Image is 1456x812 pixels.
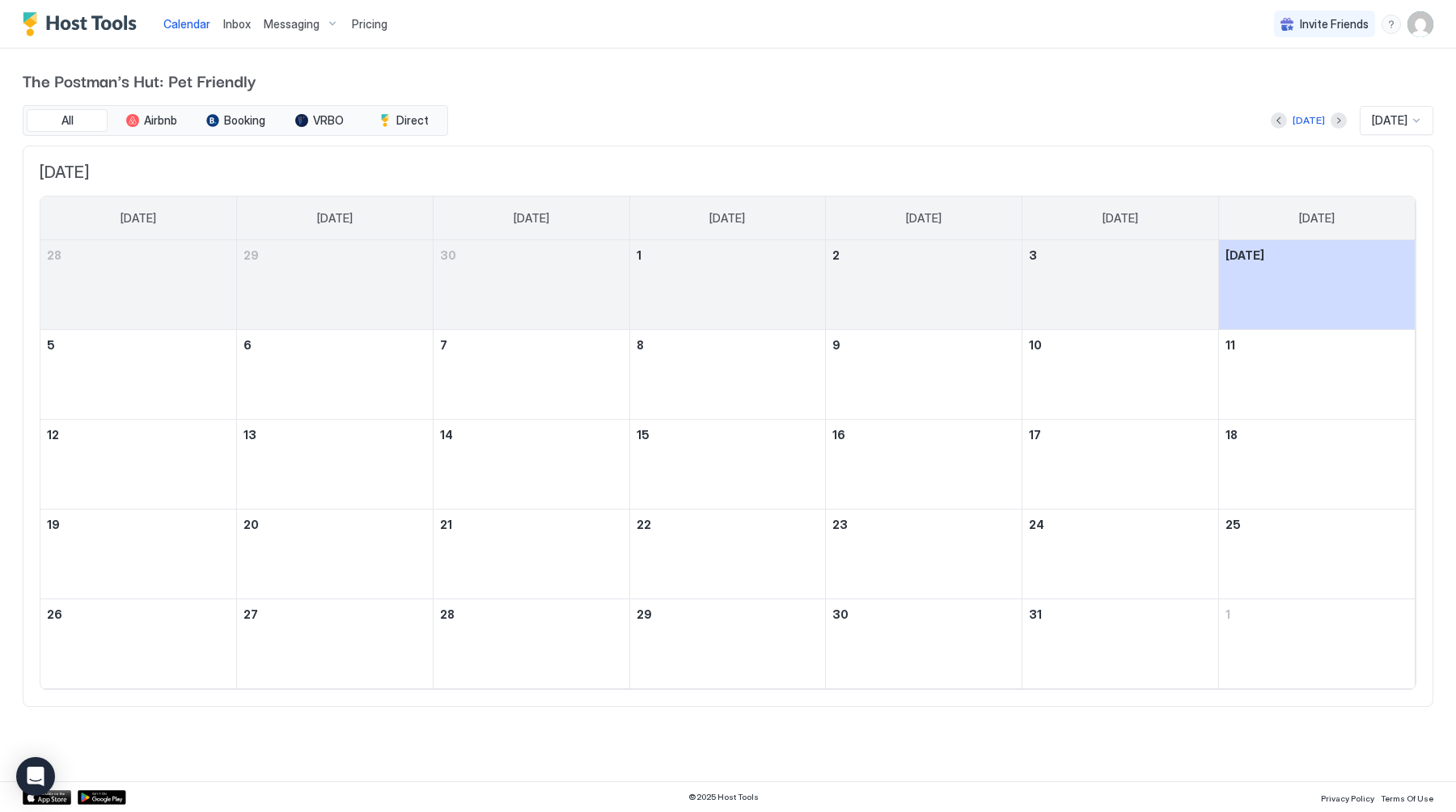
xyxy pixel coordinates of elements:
span: 11 [1225,338,1235,352]
a: October 30, 2025 [826,599,1022,629]
td: October 2, 2025 [826,240,1022,330]
a: October 14, 2025 [434,420,629,450]
a: September 28, 2025 [40,240,236,270]
a: October 1, 2025 [630,240,826,270]
span: 20 [243,518,259,531]
span: 28 [47,248,61,262]
a: October 4, 2025 [1219,240,1415,270]
td: October 26, 2025 [40,599,237,689]
span: 14 [440,428,453,442]
a: App Store [23,790,71,805]
span: 23 [832,518,848,531]
span: Privacy Policy [1321,793,1374,803]
td: October 23, 2025 [826,510,1022,599]
span: All [61,113,74,128]
td: October 1, 2025 [629,240,826,330]
td: September 29, 2025 [237,240,434,330]
span: Direct [396,113,429,128]
span: 19 [47,518,60,531]
a: Privacy Policy [1321,789,1374,806]
a: Saturday [1283,197,1351,240]
span: [DATE] [906,211,942,226]
td: October 13, 2025 [237,420,434,510]
a: October 19, 2025 [40,510,236,539]
td: October 3, 2025 [1022,240,1219,330]
a: Thursday [890,197,958,240]
span: Inbox [223,17,251,31]
button: [DATE] [1290,111,1327,130]
div: Open Intercom Messenger [16,757,55,796]
button: Previous month [1271,112,1287,129]
td: October 8, 2025 [629,330,826,420]
td: October 6, 2025 [237,330,434,420]
span: VRBO [313,113,344,128]
td: October 17, 2025 [1022,420,1219,510]
div: tab-group [23,105,448,136]
td: October 25, 2025 [1218,510,1415,599]
td: September 28, 2025 [40,240,237,330]
a: October 9, 2025 [826,330,1022,360]
a: October 23, 2025 [826,510,1022,539]
a: Google Play Store [78,790,126,805]
button: Airbnb [111,109,192,132]
a: Terms Of Use [1381,789,1433,806]
td: October 27, 2025 [237,599,434,689]
a: October 29, 2025 [630,599,826,629]
a: October 18, 2025 [1219,420,1415,450]
td: October 18, 2025 [1218,420,1415,510]
a: October 26, 2025 [40,599,236,629]
td: October 31, 2025 [1022,599,1219,689]
a: October 25, 2025 [1219,510,1415,539]
td: October 9, 2025 [826,330,1022,420]
a: October 21, 2025 [434,510,629,539]
a: Host Tools Logo [23,12,144,36]
span: [DATE] [709,211,745,226]
td: November 1, 2025 [1218,599,1415,689]
td: October 7, 2025 [433,330,629,420]
span: 17 [1029,428,1041,442]
span: [DATE] [1103,211,1138,226]
td: October 12, 2025 [40,420,237,510]
td: October 21, 2025 [433,510,629,599]
span: 28 [440,607,455,621]
a: October 5, 2025 [40,330,236,360]
span: 5 [47,338,55,352]
a: October 22, 2025 [630,510,826,539]
button: Booking [195,109,276,132]
td: October 5, 2025 [40,330,237,420]
span: 22 [637,518,651,531]
span: [DATE] [40,163,1416,183]
a: October 7, 2025 [434,330,629,360]
span: Terms Of Use [1381,793,1433,803]
span: [DATE] [1372,113,1407,128]
span: 9 [832,338,840,352]
span: 12 [47,428,59,442]
a: October 10, 2025 [1022,330,1218,360]
td: October 29, 2025 [629,599,826,689]
span: [DATE] [1225,248,1264,262]
span: 13 [243,428,256,442]
a: October 15, 2025 [630,420,826,450]
a: October 17, 2025 [1022,420,1218,450]
td: October 22, 2025 [629,510,826,599]
a: October 27, 2025 [237,599,433,629]
span: 8 [637,338,644,352]
a: September 29, 2025 [237,240,433,270]
td: October 16, 2025 [826,420,1022,510]
a: Tuesday [497,197,565,240]
a: October 2, 2025 [826,240,1022,270]
td: October 28, 2025 [433,599,629,689]
a: Calendar [163,15,210,32]
td: October 19, 2025 [40,510,237,599]
span: 1 [1225,607,1230,621]
span: © 2025 Host Tools [688,792,759,802]
a: October 11, 2025 [1219,330,1415,360]
span: 1 [637,248,641,262]
td: October 20, 2025 [237,510,434,599]
div: User profile [1407,11,1433,37]
div: [DATE] [1293,113,1325,128]
a: October 13, 2025 [237,420,433,450]
a: October 3, 2025 [1022,240,1218,270]
button: All [27,109,108,132]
